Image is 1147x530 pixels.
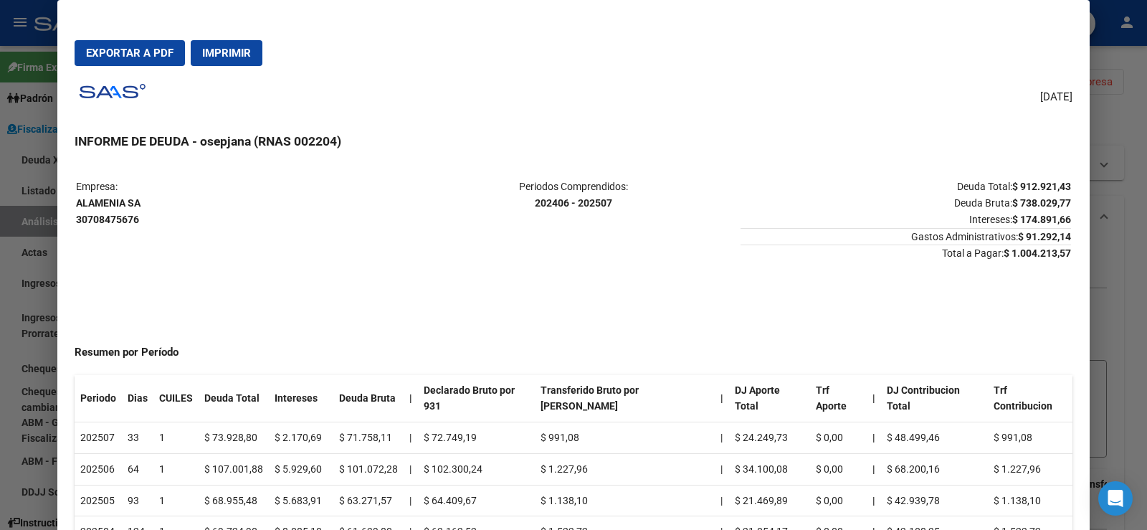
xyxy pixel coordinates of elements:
[881,485,988,516] td: $ 42.939,78
[810,422,867,454] td: $ 0,00
[75,485,122,516] td: 202505
[418,453,535,485] td: $ 102.300,24
[535,375,715,422] th: Transferido Bruto por [PERSON_NAME]
[810,375,867,422] th: Trf Aporte
[404,453,418,485] td: |
[1012,181,1071,192] strong: $ 912.921,43
[333,375,404,422] th: Deuda Bruta
[122,375,153,422] th: Dias
[269,485,333,516] td: $ 5.683,91
[741,245,1071,259] span: Total a Pagar:
[75,453,122,485] td: 202506
[75,344,1072,361] h4: Resumen por Período
[810,453,867,485] td: $ 0,00
[715,453,729,485] td: |
[1004,247,1071,259] strong: $ 1.004.213,57
[76,179,406,227] p: Empresa:
[153,422,199,454] td: 1
[535,453,715,485] td: $ 1.227,96
[867,422,881,454] th: |
[199,422,269,454] td: $ 73.928,80
[333,422,404,454] td: $ 71.758,11
[333,485,404,516] td: $ 63.271,57
[122,422,153,454] td: 33
[75,375,122,422] th: Periodo
[729,375,810,422] th: DJ Aporte Total
[867,375,881,422] th: |
[153,485,199,516] td: 1
[199,375,269,422] th: Deuda Total
[153,453,199,485] td: 1
[988,453,1072,485] td: $ 1.227,96
[1012,214,1071,225] strong: $ 174.891,66
[1098,481,1133,516] div: Open Intercom Messenger
[269,422,333,454] td: $ 2.170,69
[535,422,715,454] td: $ 991,08
[202,47,251,60] span: Imprimir
[715,485,729,516] td: |
[729,453,810,485] td: $ 34.100,08
[988,375,1072,422] th: Trf Contribucion
[810,485,867,516] td: $ 0,00
[729,485,810,516] td: $ 21.469,89
[1018,231,1071,242] strong: $ 91.292,14
[1040,89,1072,105] span: [DATE]
[333,453,404,485] td: $ 101.072,28
[881,422,988,454] td: $ 48.499,46
[741,228,1071,242] span: Gastos Administrativos:
[269,453,333,485] td: $ 5.929,60
[988,422,1072,454] td: $ 991,08
[418,422,535,454] td: $ 72.749,19
[404,422,418,454] td: |
[881,375,988,422] th: DJ Contribucion Total
[199,453,269,485] td: $ 107.001,88
[404,485,418,516] td: |
[715,375,729,422] th: |
[75,132,1072,151] h3: INFORME DE DEUDA - osepjana (RNAS 002204)
[741,179,1071,227] p: Deuda Total: Deuda Bruta: Intereses:
[199,485,269,516] td: $ 68.955,48
[867,453,881,485] th: |
[715,422,729,454] td: |
[881,453,988,485] td: $ 68.200,16
[122,453,153,485] td: 64
[404,375,418,422] th: |
[729,422,810,454] td: $ 24.249,73
[76,197,141,225] strong: ALAMENIA SA 30708475676
[1012,197,1071,209] strong: $ 738.029,77
[535,197,612,209] strong: 202406 - 202507
[86,47,173,60] span: Exportar a PDF
[418,375,535,422] th: Declarado Bruto por 931
[75,422,122,454] td: 202507
[191,40,262,66] button: Imprimir
[418,485,535,516] td: $ 64.409,67
[867,485,881,516] th: |
[408,179,738,212] p: Periodos Comprendidos:
[122,485,153,516] td: 93
[269,375,333,422] th: Intereses
[153,375,199,422] th: CUILES
[535,485,715,516] td: $ 1.138,10
[75,40,185,66] button: Exportar a PDF
[988,485,1072,516] td: $ 1.138,10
